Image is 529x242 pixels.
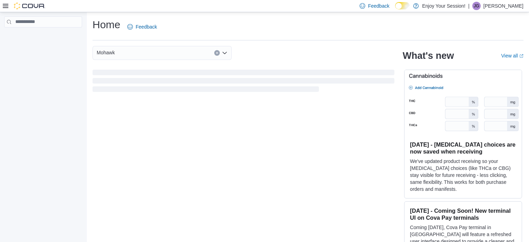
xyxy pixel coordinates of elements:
[403,50,454,61] h2: What's new
[368,2,389,9] span: Feedback
[422,2,466,10] p: Enjoy Your Session!
[483,2,523,10] p: [PERSON_NAME]
[14,2,45,9] img: Cova
[472,2,481,10] div: Jason Grondin
[468,2,470,10] p: |
[501,53,523,58] a: View allExternal link
[474,2,479,10] span: JG
[410,141,516,155] h3: [DATE] - [MEDICAL_DATA] choices are now saved when receiving
[93,18,120,32] h1: Home
[519,54,523,58] svg: External link
[97,48,115,57] span: Mohawk
[125,20,160,34] a: Feedback
[136,23,157,30] span: Feedback
[222,50,227,56] button: Open list of options
[395,2,410,9] input: Dark Mode
[410,158,516,193] p: We've updated product receiving so your [MEDICAL_DATA] choices (like THCa or CBG) stay visible fo...
[4,29,82,46] nav: Complex example
[214,50,220,56] button: Clear input
[410,207,516,221] h3: [DATE] - Coming Soon! New terminal UI on Cova Pay terminals
[93,71,394,93] span: Loading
